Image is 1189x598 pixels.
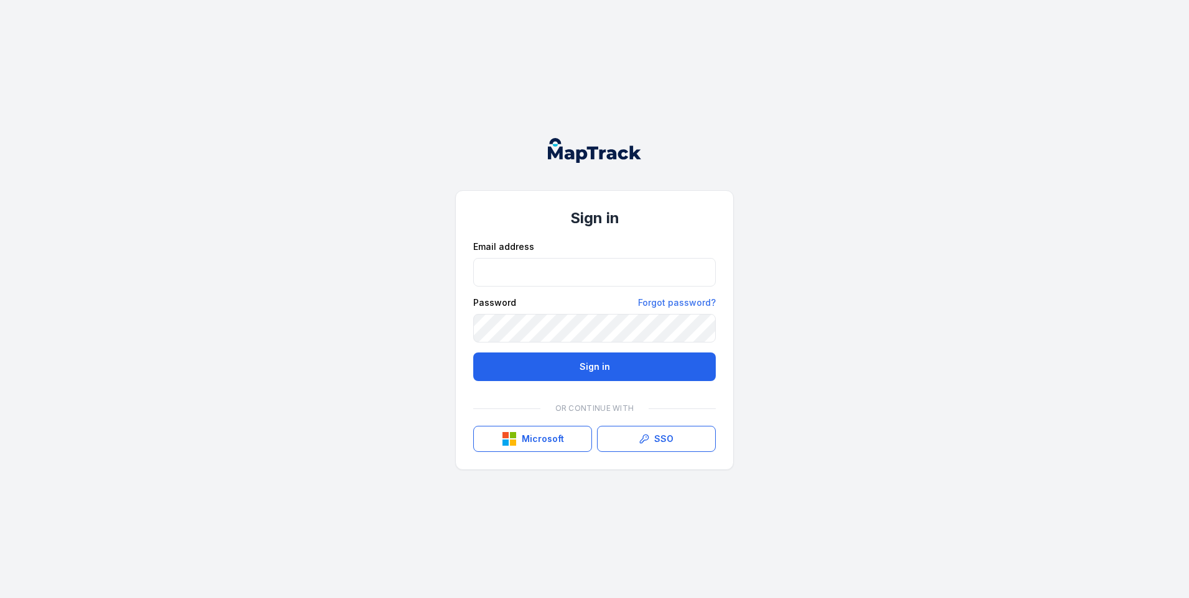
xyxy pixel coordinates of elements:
a: SSO [597,426,716,452]
div: Or continue with [473,396,716,421]
nav: Global [528,138,661,163]
a: Forgot password? [638,297,716,309]
label: Email address [473,241,534,253]
h1: Sign in [473,208,716,228]
button: Microsoft [473,426,592,452]
label: Password [473,297,516,309]
button: Sign in [473,352,716,381]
